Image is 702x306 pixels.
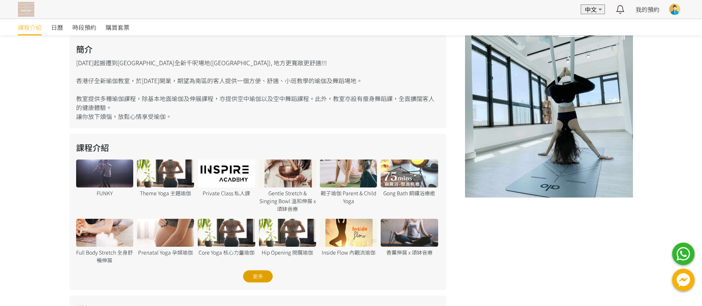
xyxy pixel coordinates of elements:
span: 時段預約 [72,23,96,32]
div: 香薰伸展 x 頌缽音療 [381,249,438,256]
div: 親子瑜伽 Parent & Child Yoga [320,189,377,205]
div: Inside Flow 內觀流瑜伽 [320,249,377,256]
div: Prenatal Yoga 孕婦瑜伽 [137,249,194,256]
div: Full Body Stretch 全身舒暢伸展 [76,249,133,264]
img: vICxvkP5N066FMjq0yHK0WReRSAsXm9tLL32ASJn.jpg [465,30,633,198]
div: Hip Opening 開髖瑜伽 [259,249,316,256]
span: 日曆 [51,23,63,32]
span: 課程介紹 [18,23,42,32]
div: Gong Bath 銅鑼浴療癒 [381,189,438,197]
div: Core Yoga 核心力量瑜伽 [198,249,255,256]
h2: 簡介 [76,43,440,55]
div: Private Class 私人課 [198,189,255,197]
h2: 課程介紹 [76,141,440,154]
div: Theme Yoga 主題瑜伽 [137,189,194,197]
a: 購買套票 [106,19,130,35]
a: 時段預約 [72,19,96,35]
a: 我的預約 [636,5,659,14]
div: [DATE]起搬遷到[GEOGRAPHIC_DATA]全新千呎場地([GEOGRAPHIC_DATA]), 地方更寬敞更舒適!!! 香港仔全新瑜伽教室，於[DATE]開業，期望為南區的客人提供一... [69,35,446,128]
div: FUNKY [76,189,133,197]
img: T57dtJh47iSJKDtQ57dN6xVUMYY2M0XQuGF02OI4.png [18,2,34,17]
span: 購買套票 [106,23,130,32]
a: 日曆 [51,19,63,35]
div: 更多 [243,270,273,283]
div: Gentle Stretch & Singing Bowl 溫和伸展 x 頌缽音療 [259,189,316,213]
a: 課程介紹 [18,19,42,35]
